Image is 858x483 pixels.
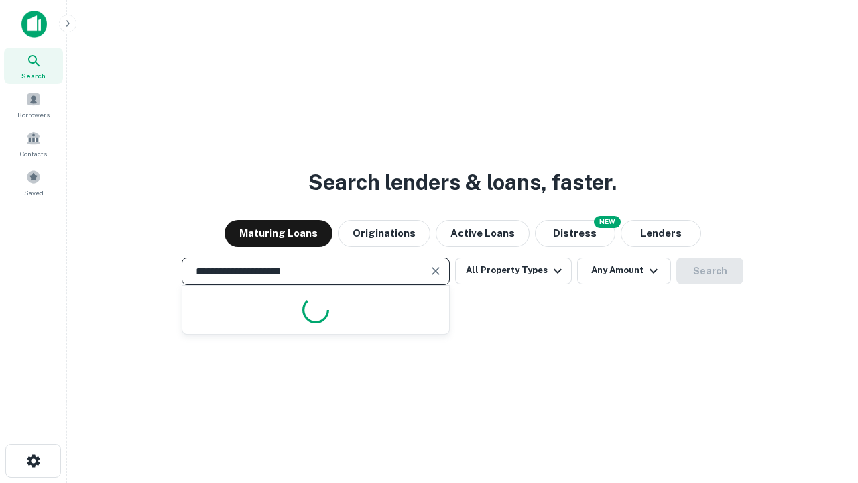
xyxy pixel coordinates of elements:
a: Search [4,48,63,84]
img: capitalize-icon.png [21,11,47,38]
a: Borrowers [4,87,63,123]
button: Active Loans [436,220,530,247]
span: Contacts [20,148,47,159]
div: NEW [594,216,621,228]
span: Search [21,70,46,81]
span: Saved [24,187,44,198]
a: Contacts [4,125,63,162]
a: Saved [4,164,63,201]
button: All Property Types [455,258,572,284]
h3: Search lenders & loans, faster. [308,166,617,199]
button: Clear [426,262,445,280]
button: Originations [338,220,430,247]
button: Search distressed loans with lien and other non-mortgage details. [535,220,615,247]
span: Borrowers [17,109,50,120]
iframe: Chat Widget [791,376,858,440]
button: Maturing Loans [225,220,332,247]
button: Lenders [621,220,701,247]
button: Any Amount [577,258,671,284]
